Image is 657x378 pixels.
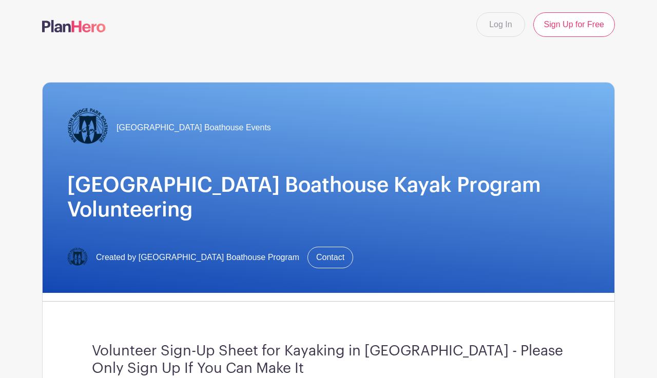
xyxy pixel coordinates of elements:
[67,247,88,268] img: Logo-Title.png
[96,251,299,264] span: Created by [GEOGRAPHIC_DATA] Boathouse Program
[307,247,353,268] a: Contact
[476,12,525,37] a: Log In
[67,173,590,222] h1: [GEOGRAPHIC_DATA] Boathouse Kayak Program Volunteering
[117,122,271,134] span: [GEOGRAPHIC_DATA] Boathouse Events
[42,20,106,32] img: logo-507f7623f17ff9eddc593b1ce0a138ce2505c220e1c5a4e2b4648c50719b7d32.svg
[92,343,565,377] h3: Volunteer Sign-Up Sheet for Kayaking in [GEOGRAPHIC_DATA] - Please Only Sign Up If You Can Make It
[533,12,615,37] a: Sign Up for Free
[67,107,108,148] img: Logo-Title.png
